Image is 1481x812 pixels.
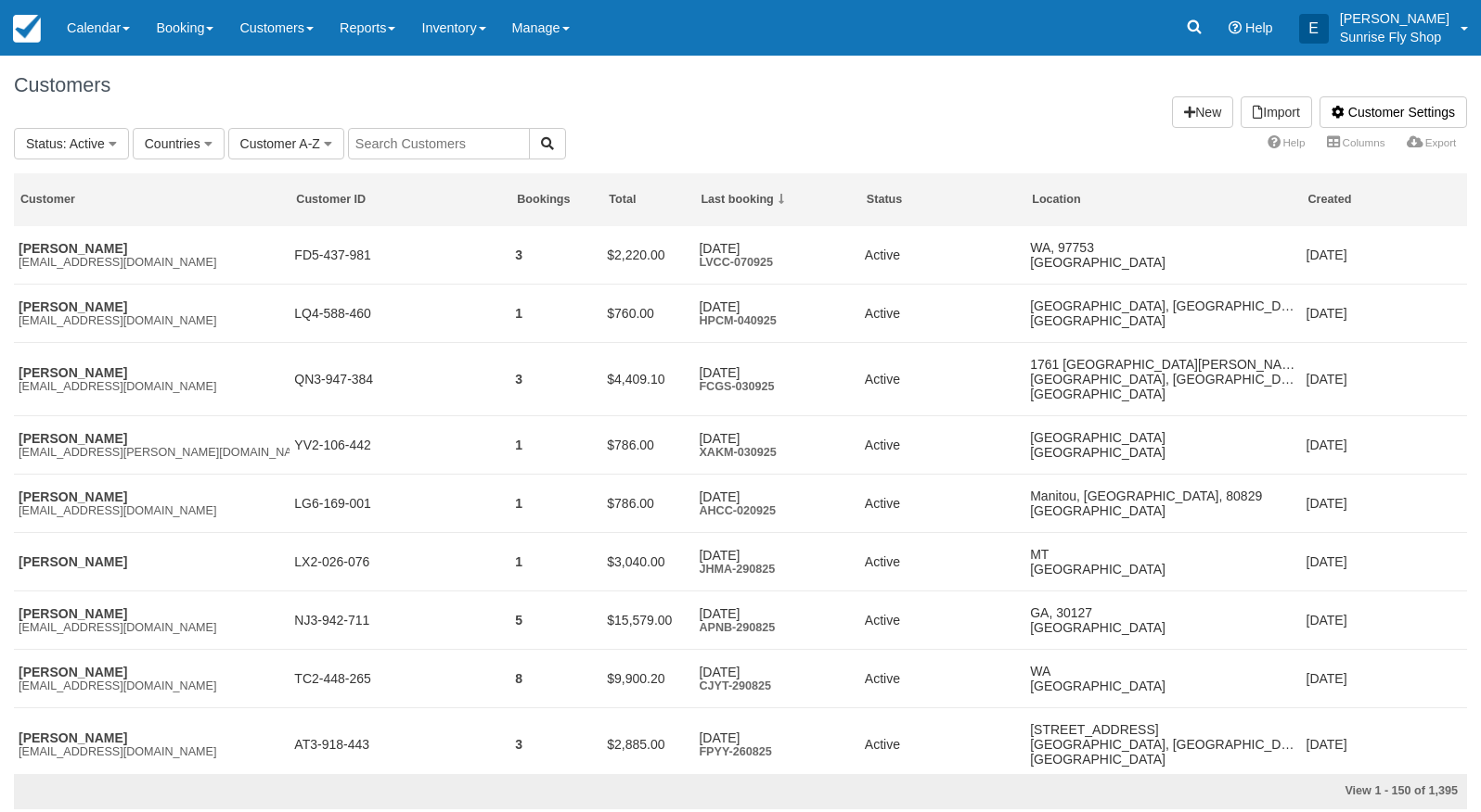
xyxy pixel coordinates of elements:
[694,591,859,650] td: Aug 29APNB-290825
[145,136,200,151] span: Countries
[19,730,127,745] a: [PERSON_NAME]
[1241,96,1312,128] a: Import
[860,650,1025,708] td: Active
[1302,285,1467,343] td: Sep 4
[699,446,776,459] a: XAKM-030925
[867,192,1020,208] div: Status
[602,533,694,591] td: $3,040.00
[860,708,1025,781] td: Active
[14,708,290,781] td: Erika Metzenbergmetznerika@comcast.net
[290,416,510,475] td: YV2-106-442
[19,256,285,269] em: [EMAIL_ADDRESS][DOMAIN_NAME]
[1299,14,1329,44] div: E
[63,136,105,151] span: : Active
[860,343,1025,416] td: Active
[1340,28,1449,46] p: Sunrise Fly Shop
[602,708,694,781] td: $2,885.00
[510,650,602,708] td: 8
[19,241,127,256] a: [PERSON_NAME]
[290,591,510,650] td: NJ3-942-711
[1025,591,1301,650] td: GA, 30127United States
[1396,130,1467,156] a: Export
[1229,21,1242,34] i: Help
[699,621,775,634] a: APNB-290825
[1032,192,1295,208] div: Location
[14,533,290,591] td: Clay Huffman
[510,285,602,343] td: 1
[1025,533,1301,591] td: MTUnited States
[290,708,510,781] td: AT3-918-443
[1025,226,1301,285] td: WA, 97753United States
[1316,130,1396,156] a: Columns
[515,247,522,262] a: 3
[515,496,522,511] a: 1
[694,343,859,416] td: Sep 3FCGS-030925
[19,446,285,459] em: [EMAIL_ADDRESS][PERSON_NAME][DOMAIN_NAME]
[14,650,290,708] td: Dean Martindeanmartin@barkermartin.com
[240,136,320,151] span: Customer A-Z
[694,475,859,533] td: Sep 2AHCC-020925
[14,128,129,159] button: Status: Active
[19,314,285,327] em: [EMAIL_ADDRESS][DOMAIN_NAME]
[14,343,290,416] td: Mark Ormistonmarkormiston1@me.com
[20,192,284,208] div: Customer
[1256,130,1316,156] a: Help
[602,416,694,475] td: $786.00
[699,563,775,576] a: JHMA-290825
[19,679,285,692] em: [EMAIL_ADDRESS][DOMAIN_NAME]
[1302,533,1467,591] td: Aug 29
[699,380,774,393] a: FCGS-030925
[515,372,522,387] a: 3
[14,591,290,650] td: Mike Millermmiller@fca.org
[13,15,41,43] img: checkfront-main-nav-mini-logo.png
[602,343,694,416] td: $4,409.10
[228,128,344,159] button: Customer A-Z
[1302,650,1467,708] td: Feb 26, 2019
[1320,96,1467,128] a: Customer Settings
[510,475,602,533] td: 1
[1245,20,1273,35] span: Help
[290,650,510,708] td: TC2-448-265
[510,533,602,591] td: 1
[348,128,530,159] input: Search Customers
[1025,343,1301,416] td: 1761 East Mason Lake DrGreat View, WA, 98546United States
[602,650,694,708] td: $9,900.20
[19,431,127,446] a: [PERSON_NAME]
[19,380,285,393] em: [EMAIL_ADDRESS][DOMAIN_NAME]
[701,192,854,208] div: Last booking
[699,679,771,692] a: CJYT-290825
[1308,192,1462,208] div: Created
[1302,591,1467,650] td: Sep 19, 2023
[1025,475,1301,533] td: Manitou, CO, 80829United States
[1302,226,1467,285] td: Jun 24, 2024
[515,438,522,452] a: 1
[19,621,285,634] em: [EMAIL_ADDRESS][DOMAIN_NAME]
[1025,650,1301,708] td: WAUnited States
[14,74,1467,96] h1: Customers
[1302,708,1467,781] td: Aug 8, 2022
[510,416,602,475] td: 1
[694,533,859,591] td: Aug 29JHMA-290825
[517,192,597,208] div: Bookings
[1302,416,1467,475] td: Sep 3
[602,475,694,533] td: $786.00
[19,606,127,621] a: [PERSON_NAME]
[1340,9,1449,28] p: [PERSON_NAME]
[26,136,63,151] span: Status
[19,489,127,504] a: [PERSON_NAME]
[133,128,225,159] button: Countries
[19,554,127,569] a: [PERSON_NAME]
[1256,130,1467,159] ul: More
[19,504,285,517] em: [EMAIL_ADDRESS][DOMAIN_NAME]
[699,314,776,327] a: HPCM-040925
[515,737,522,752] a: 3
[290,226,510,285] td: FD5-437-981
[992,783,1458,800] div: View 1 - 150 of 1,395
[694,416,859,475] td: Sep 3XAKM-030925
[602,226,694,285] td: $2,220.00
[699,504,776,517] a: AHCC-020925
[290,475,510,533] td: LG6-169-001
[694,650,859,708] td: Aug 29CJYT-290825
[19,365,127,380] a: [PERSON_NAME]
[1302,475,1467,533] td: Sep 2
